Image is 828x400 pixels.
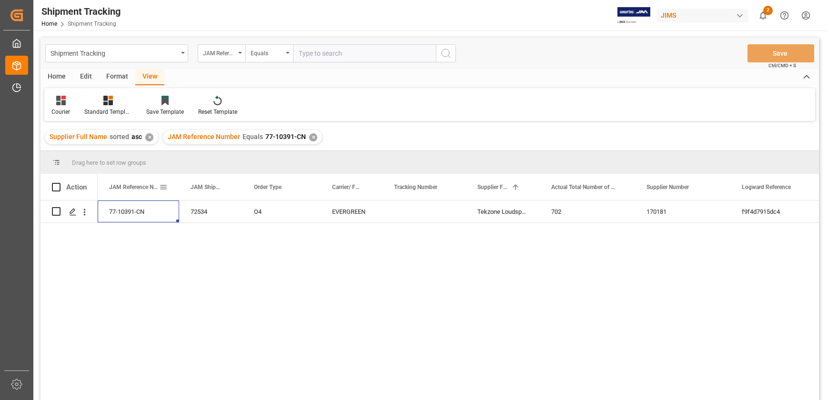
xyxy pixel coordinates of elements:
div: 77-10391-CN [98,200,179,222]
span: Drag here to set row groups [72,159,146,166]
div: Reset Template [198,108,237,116]
button: Save [747,44,814,62]
img: Exertis%20JAM%20-%20Email%20Logo.jpg_1722504956.jpg [617,7,650,24]
span: Supplier Number [646,184,689,190]
div: Save Template [146,108,184,116]
div: 170181 [635,200,730,222]
span: Logward Reference [742,184,791,190]
div: Edit [73,69,99,85]
span: Carrier/ Forwarder Name [332,184,363,190]
span: Supplier Full Name [50,133,107,140]
span: JAM Shipment Number [191,184,222,190]
button: open menu [45,44,188,62]
a: Home [41,20,57,27]
span: Order Type [254,184,282,190]
div: EVERGREEN [321,200,383,222]
div: Shipment Tracking [41,4,121,19]
div: Standard Templates [84,108,132,116]
div: View [135,69,164,85]
div: ✕ [145,133,153,141]
button: Help Center [774,5,795,26]
span: JAM Reference Number [168,133,240,140]
div: 72534 [179,200,242,222]
button: show 2 new notifications [752,5,774,26]
span: Supplier Full Name [477,184,507,190]
div: JIMS [657,9,748,22]
span: Tracking Number [394,184,437,190]
div: Home [40,69,73,85]
input: Type to search [293,44,436,62]
span: Actual Total Number of Cartons [551,184,615,190]
div: O4 [242,200,321,222]
button: open menu [198,44,245,62]
span: sorted [110,133,129,140]
button: search button [436,44,456,62]
button: JIMS [657,6,752,24]
div: f9f4d7915dc4 [730,200,826,222]
div: Tekzone Loudspeaker [466,200,540,222]
button: open menu [245,44,293,62]
span: Ctrl/CMD + S [768,62,796,69]
div: 702 [540,200,635,222]
span: asc [131,133,142,140]
div: Action [66,183,87,191]
span: Equals [242,133,263,140]
div: Press SPACE to select this row. [40,200,98,223]
span: 2 [763,6,773,15]
div: Format [99,69,135,85]
span: JAM Reference Number [109,184,159,190]
span: 77-10391-CN [265,133,306,140]
div: Courier [51,108,70,116]
div: Equals [251,47,283,58]
div: ✕ [309,133,317,141]
div: JAM Reference Number [203,47,235,58]
div: Shipment Tracking [50,47,178,59]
